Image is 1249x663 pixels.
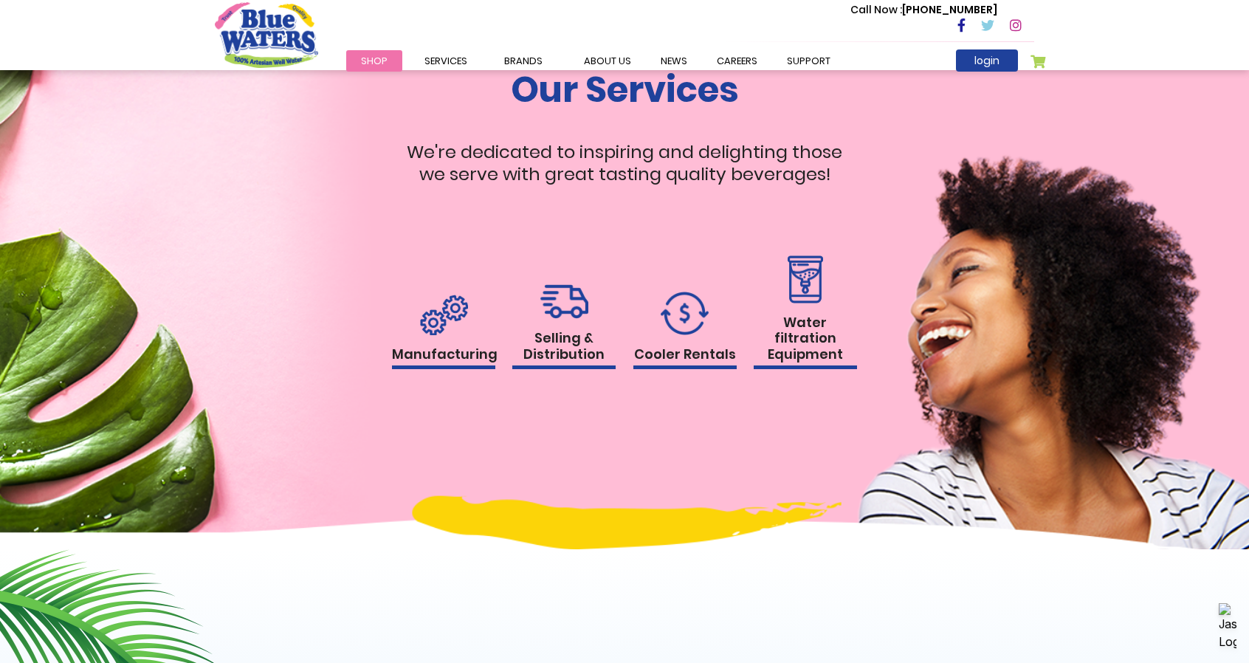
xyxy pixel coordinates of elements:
span: Shop [361,54,388,68]
a: Water filtration Equipment [754,255,857,370]
img: rental [784,255,827,303]
img: rental [661,292,709,335]
a: support [772,50,845,72]
span: Brands [504,54,543,68]
p: [PHONE_NUMBER] [850,2,997,18]
a: about us [569,50,646,72]
h1: Selling & Distribution [512,330,616,369]
h1: Water filtration Equipment [754,315,857,370]
span: Call Now : [850,2,902,17]
span: Services [424,54,467,68]
h1: Manufacturing [392,346,495,370]
img: rental [420,295,468,335]
img: rental [540,284,588,319]
a: login [956,49,1018,72]
a: Selling & Distribution [512,284,616,369]
h1: Our Services [392,69,857,111]
a: Manufacturing [392,295,495,370]
h1: Cooler Rentals [633,346,737,370]
a: Cooler Rentals [633,292,737,370]
a: News [646,50,702,72]
a: store logo [215,2,318,67]
a: careers [702,50,772,72]
p: We're dedicated to inspiring and delighting those we serve with great tasting quality beverages! [392,141,857,185]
